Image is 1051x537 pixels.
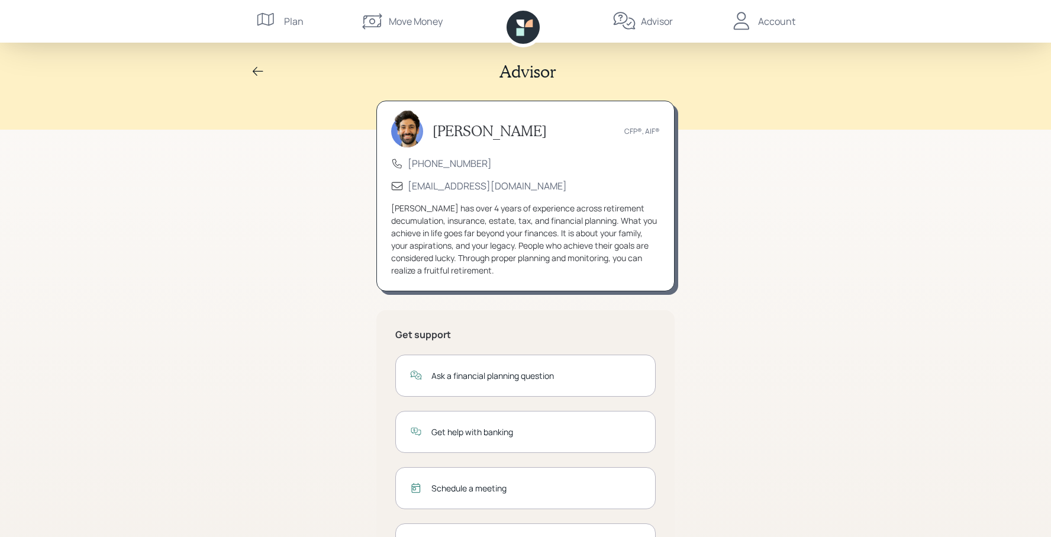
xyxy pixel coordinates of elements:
[433,123,547,140] h3: [PERSON_NAME]
[391,110,423,147] img: eric-schwartz-headshot.png
[431,426,641,438] div: Get help with banking
[758,14,795,28] div: Account
[624,126,660,137] div: CFP®, AIF®
[408,179,567,192] a: [EMAIL_ADDRESS][DOMAIN_NAME]
[284,14,304,28] div: Plan
[389,14,443,28] div: Move Money
[395,329,656,340] h5: Get support
[408,157,492,170] a: [PHONE_NUMBER]
[431,369,641,382] div: Ask a financial planning question
[641,14,673,28] div: Advisor
[499,62,556,82] h2: Advisor
[431,482,641,494] div: Schedule a meeting
[391,202,660,276] div: [PERSON_NAME] has over 4 years of experience across retirement decumulation, insurance, estate, t...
